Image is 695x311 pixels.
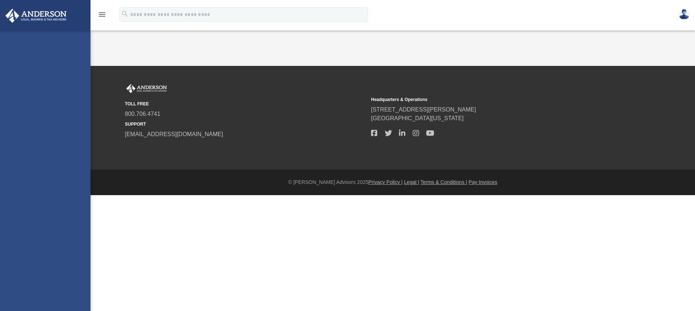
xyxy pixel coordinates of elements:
[404,179,419,185] a: Legal |
[125,84,168,93] img: Anderson Advisors Platinum Portal
[3,9,69,23] img: Anderson Advisors Platinum Portal
[98,14,106,19] a: menu
[371,96,612,103] small: Headquarters & Operations
[679,9,690,20] img: User Pic
[98,10,106,19] i: menu
[371,106,476,113] a: [STREET_ADDRESS][PERSON_NAME]
[121,10,129,18] i: search
[421,179,467,185] a: Terms & Conditions |
[125,131,223,137] a: [EMAIL_ADDRESS][DOMAIN_NAME]
[468,179,497,185] a: Pay Invoices
[371,115,464,121] a: [GEOGRAPHIC_DATA][US_STATE]
[90,178,695,186] div: © [PERSON_NAME] Advisors 2025
[125,121,366,127] small: SUPPORT
[368,179,403,185] a: Privacy Policy |
[125,101,366,107] small: TOLL FREE
[125,111,160,117] a: 800.706.4741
